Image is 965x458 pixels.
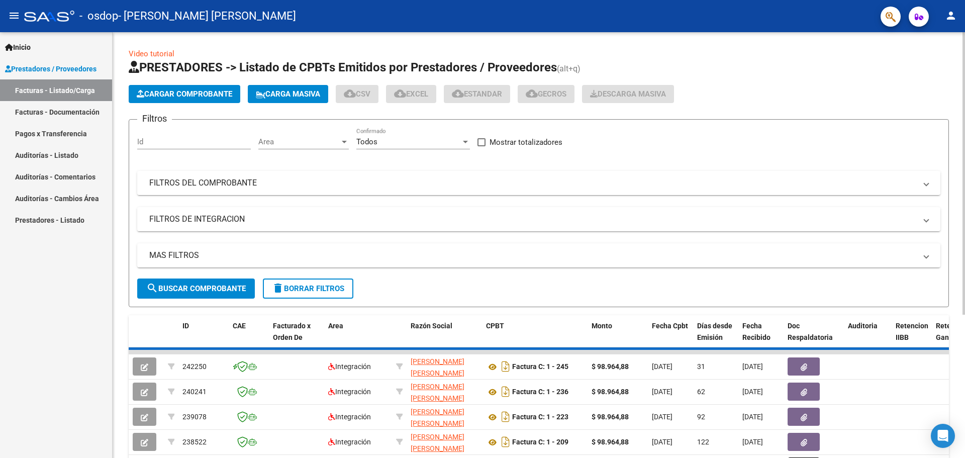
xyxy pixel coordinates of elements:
span: CAE [233,322,246,330]
datatable-header-cell: Retencion IIBB [892,315,932,359]
span: Estandar [452,89,502,99]
span: Razón Social [411,322,452,330]
span: Monto [592,322,612,330]
mat-icon: cloud_download [344,87,356,100]
datatable-header-cell: CPBT [482,315,588,359]
mat-icon: menu [8,10,20,22]
i: Descargar documento [499,358,512,375]
mat-expansion-panel-header: MAS FILTROS [137,243,940,267]
span: [PERSON_NAME] [PERSON_NAME] [411,383,464,402]
span: (alt+q) [557,64,581,73]
span: [DATE] [652,362,672,371]
span: 240241 [182,388,207,396]
button: Buscar Comprobante [137,279,255,299]
button: Carga Masiva [248,85,328,103]
a: Video tutorial [129,49,174,58]
span: Area [328,322,343,330]
span: Integración [328,438,371,446]
span: [DATE] [652,388,672,396]
i: Descargar documento [499,409,512,425]
span: Mostrar totalizadores [490,136,562,148]
h3: Filtros [137,112,172,126]
span: Integración [328,413,371,421]
div: Open Intercom Messenger [931,424,955,448]
datatable-header-cell: Facturado x Orden De [269,315,324,359]
button: Descarga Masiva [582,85,674,103]
mat-icon: cloud_download [526,87,538,100]
span: Inicio [5,42,31,53]
span: Gecros [526,89,566,99]
span: Fecha Recibido [742,322,770,341]
span: Carga Masiva [256,89,320,99]
mat-expansion-panel-header: FILTROS DE INTEGRACION [137,207,940,231]
datatable-header-cell: ID [178,315,229,359]
button: EXCEL [386,85,436,103]
span: ID [182,322,189,330]
span: Integración [328,388,371,396]
datatable-header-cell: Monto [588,315,648,359]
span: Descarga Masiva [590,89,666,99]
span: Auditoria [848,322,878,330]
button: Borrar Filtros [263,279,353,299]
span: Area [258,137,340,146]
span: [DATE] [742,438,763,446]
span: 239078 [182,413,207,421]
span: - osdop [79,5,118,27]
span: CSV [344,89,370,99]
span: [DATE] [652,438,672,446]
button: CSV [336,85,378,103]
i: Descargar documento [499,384,512,400]
strong: $ 98.964,88 [592,388,629,396]
span: 238522 [182,438,207,446]
div: 27425675821 [411,431,478,452]
strong: Factura C: 1 - 236 [512,388,568,396]
div: 27425675821 [411,356,478,377]
span: Facturado x Orden De [273,322,311,341]
datatable-header-cell: Auditoria [844,315,892,359]
datatable-header-cell: Fecha Cpbt [648,315,693,359]
i: Descargar documento [499,434,512,450]
span: 122 [697,438,709,446]
span: PRESTADORES -> Listado de CPBTs Emitidos por Prestadores / Proveedores [129,60,557,74]
strong: Factura C: 1 - 209 [512,438,568,446]
span: Doc Respaldatoria [788,322,833,341]
span: 242250 [182,362,207,371]
strong: Factura C: 1 - 223 [512,413,568,421]
div: 27425675821 [411,406,478,427]
button: Gecros [518,85,574,103]
mat-panel-title: MAS FILTROS [149,250,916,261]
span: Integración [328,362,371,371]
span: Cargar Comprobante [137,89,232,99]
span: [DATE] [742,413,763,421]
mat-icon: delete [272,282,284,294]
datatable-header-cell: Doc Respaldatoria [784,315,844,359]
mat-expansion-panel-header: FILTROS DEL COMPROBANTE [137,171,940,195]
span: Fecha Cpbt [652,322,688,330]
mat-panel-title: FILTROS DE INTEGRACION [149,214,916,225]
span: [PERSON_NAME] [PERSON_NAME] [411,408,464,427]
span: [PERSON_NAME] [PERSON_NAME] [411,433,464,452]
span: EXCEL [394,89,428,99]
datatable-header-cell: Fecha Recibido [738,315,784,359]
span: Borrar Filtros [272,284,344,293]
datatable-header-cell: Días desde Emisión [693,315,738,359]
span: 62 [697,388,705,396]
button: Cargar Comprobante [129,85,240,103]
span: Días desde Emisión [697,322,732,341]
mat-icon: cloud_download [394,87,406,100]
span: Todos [356,137,377,146]
strong: Factura C: 1 - 245 [512,363,568,371]
div: 27425675821 [411,381,478,402]
span: - [PERSON_NAME] [PERSON_NAME] [118,5,296,27]
span: [DATE] [652,413,672,421]
strong: $ 98.964,88 [592,362,629,371]
span: Prestadores / Proveedores [5,63,96,74]
button: Estandar [444,85,510,103]
datatable-header-cell: Razón Social [407,315,482,359]
span: [PERSON_NAME] [PERSON_NAME] [411,357,464,377]
span: CPBT [486,322,504,330]
span: 31 [697,362,705,371]
span: 92 [697,413,705,421]
span: [DATE] [742,388,763,396]
mat-icon: person [945,10,957,22]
